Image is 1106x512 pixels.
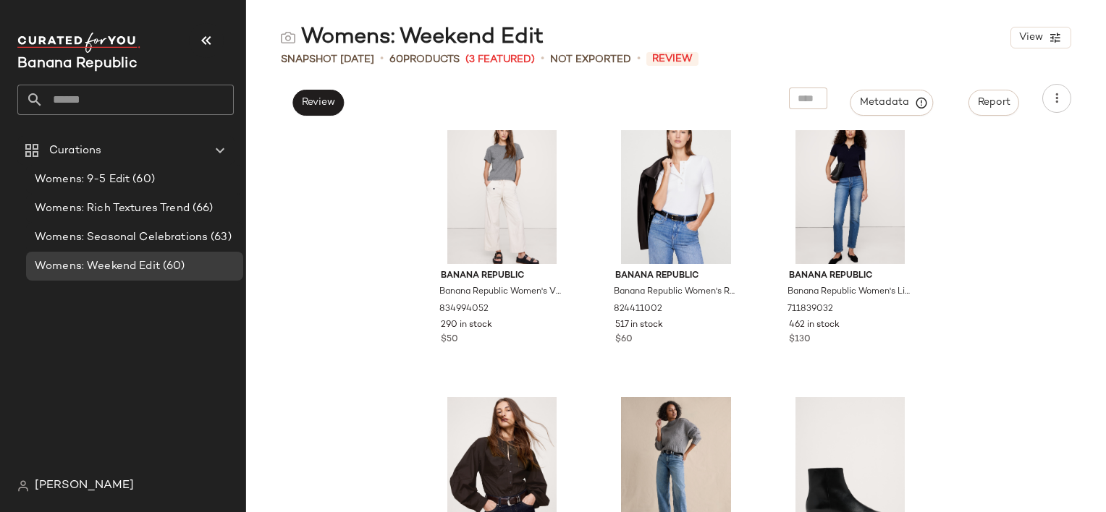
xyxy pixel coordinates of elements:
span: (60) [130,171,155,188]
span: Report [977,97,1010,108]
span: Not Exported [550,52,631,67]
span: [PERSON_NAME] [35,477,134,495]
img: svg%3e [281,30,295,45]
div: Products [389,52,460,67]
span: Review [301,97,335,108]
span: • [541,51,544,68]
img: cfy_white_logo.C9jOOHJF.svg [17,33,140,53]
span: Banana Republic [441,270,563,283]
span: 290 in stock [441,319,492,332]
span: Metadata [859,96,925,109]
span: Review [646,52,698,66]
img: svg%3e [17,480,29,492]
button: Metadata [850,90,934,116]
span: 60 [389,54,403,65]
button: Review [292,90,344,116]
span: $60 [615,333,633,346]
span: 462 in stock [789,319,840,332]
span: 711839032 [788,303,833,316]
span: $50 [441,333,458,346]
span: Curations [49,142,101,159]
span: Banana Republic [789,270,911,283]
span: Banana Republic Women's Vintage Cotton Crew-Neck T-Shirt Medium [PERSON_NAME] Size XL [439,286,562,299]
span: Womens: Rich Textures Trend [35,200,190,217]
span: (3 Featured) [465,52,535,67]
span: Womens: 9-5 Edit [35,171,130,188]
span: • [380,51,384,68]
button: View [1010,27,1071,48]
span: Current Company Name [17,56,138,72]
span: Banana Republic Women's Ribbed Henley White Size M [614,286,736,299]
span: • [637,51,641,68]
span: $130 [789,333,811,346]
span: (66) [190,200,214,217]
span: 824411002 [614,303,662,316]
span: View [1018,32,1043,43]
span: (60) [160,258,185,275]
span: (63) [208,229,232,246]
span: 517 in stock [615,319,663,332]
span: Banana Republic Women's Lightweight Cashmere Short-Sleeve Sweater Polo Shirt Navy Blue Size S [788,286,910,299]
span: Womens: Seasonal Celebrations [35,229,208,246]
span: 834994052 [439,303,489,316]
span: Womens: Weekend Edit [35,258,160,275]
span: Banana Republic [615,270,738,283]
div: Womens: Weekend Edit [281,23,544,52]
button: Report [968,90,1019,116]
span: Snapshot [DATE] [281,52,374,67]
